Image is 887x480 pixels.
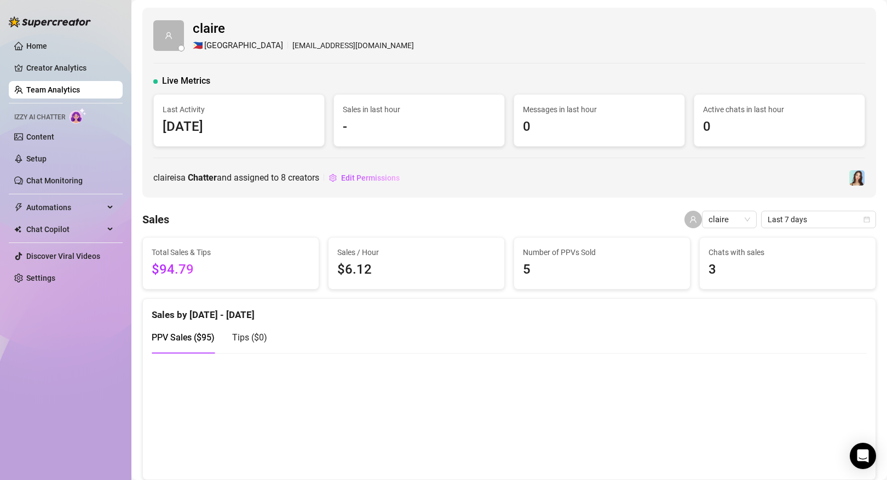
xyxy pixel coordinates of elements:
span: thunderbolt [14,203,23,212]
img: AI Chatter [70,108,87,124]
span: $94.79 [152,259,310,280]
span: $6.12 [337,259,496,280]
span: claire [193,19,414,39]
span: Izzy AI Chatter [14,112,65,123]
span: setting [329,174,337,182]
span: 8 [281,172,286,183]
a: Chat Monitoring [26,176,83,185]
span: Total Sales & Tips [152,246,310,258]
span: [GEOGRAPHIC_DATA] [204,39,283,53]
span: 3 [709,259,867,280]
div: [EMAIL_ADDRESS][DOMAIN_NAME] [193,39,414,53]
span: Active chats in last hour [703,103,856,115]
span: Live Metrics [162,74,210,88]
a: Content [26,132,54,141]
span: Edit Permissions [341,174,400,182]
span: Last Activity [163,103,315,115]
img: logo-BBDzfeDw.svg [9,16,91,27]
div: Open Intercom Messenger [850,443,876,469]
b: Chatter [188,172,217,183]
span: [DATE] [163,117,315,137]
span: PPV Sales ( $95 ) [152,332,215,343]
span: Automations [26,199,104,216]
span: calendar [863,216,870,223]
div: Sales by [DATE] - [DATE] [152,299,867,322]
span: Last 7 days [768,211,869,228]
button: Edit Permissions [329,169,400,187]
span: 5 [523,259,681,280]
img: Chat Copilot [14,225,21,233]
span: user [689,216,697,223]
a: Settings [26,274,55,282]
a: Team Analytics [26,85,80,94]
a: Creator Analytics [26,59,114,77]
span: Sales in last hour [343,103,496,115]
h4: Sales [142,212,169,227]
span: Sales / Hour [337,246,496,258]
span: Chats with sales [709,246,867,258]
span: user [165,32,172,39]
span: Tips ( $0 ) [232,332,267,343]
a: Discover Viral Videos [26,252,100,261]
a: Setup [26,154,47,163]
span: Number of PPVs Sold [523,246,681,258]
span: - [343,117,496,137]
span: Messages in last hour [523,103,676,115]
a: Home [26,42,47,50]
span: 0 [703,117,856,137]
span: claire is a and assigned to creators [153,171,319,184]
span: 0 [523,117,676,137]
img: Amelia [849,170,865,186]
span: 🇵🇭 [193,39,203,53]
span: claire [709,211,750,228]
span: Chat Copilot [26,221,104,238]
